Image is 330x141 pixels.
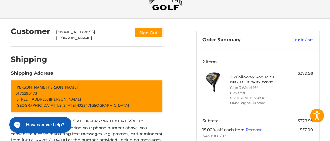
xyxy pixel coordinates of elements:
a: Remove [246,127,263,132]
div: [EMAIL_ADDRESS][DOMAIN_NAME] [56,29,128,41]
button: Sign Out [134,27,163,38]
span: [US_STATE], [55,102,77,108]
span: 49224 / [77,102,90,108]
div: $379.98 [285,70,313,77]
label: Send me news and special offers via text message* [11,118,163,123]
h3: 2 Items [202,59,313,64]
h2: Shipping [11,55,47,64]
h3: Order Summary [202,37,278,43]
span: -$57.00 [298,127,313,132]
li: Flex Stiff [230,90,284,96]
iframe: Gorgias live chat messenger [6,114,73,135]
h2: Customer [11,27,50,36]
a: Enter or select a different address [11,80,163,113]
span: 5176295473 [15,90,37,96]
span: [GEOGRAPHIC_DATA], [15,102,55,108]
li: Shaft Ventus Blue 6 [230,95,284,101]
h4: 2 x Callaway Rogue ST Max D Fairway Wood [230,74,284,85]
span: [GEOGRAPHIC_DATA] [90,102,129,108]
span: [STREET_ADDRESS][PERSON_NAME] [15,96,81,102]
li: Club 3 Wood 16° [230,85,284,90]
span: Subtotal [202,118,220,123]
li: Hand Right-Handed [230,101,284,106]
span: 15.00% off each item [202,127,246,132]
span: SAVEAUG15 [202,133,313,139]
a: Edit Cart [278,37,313,43]
legend: Shipping Address [11,70,53,80]
span: $379.98 [298,118,313,123]
span: [PERSON_NAME] [47,84,78,90]
span: [PERSON_NAME] [15,84,47,90]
